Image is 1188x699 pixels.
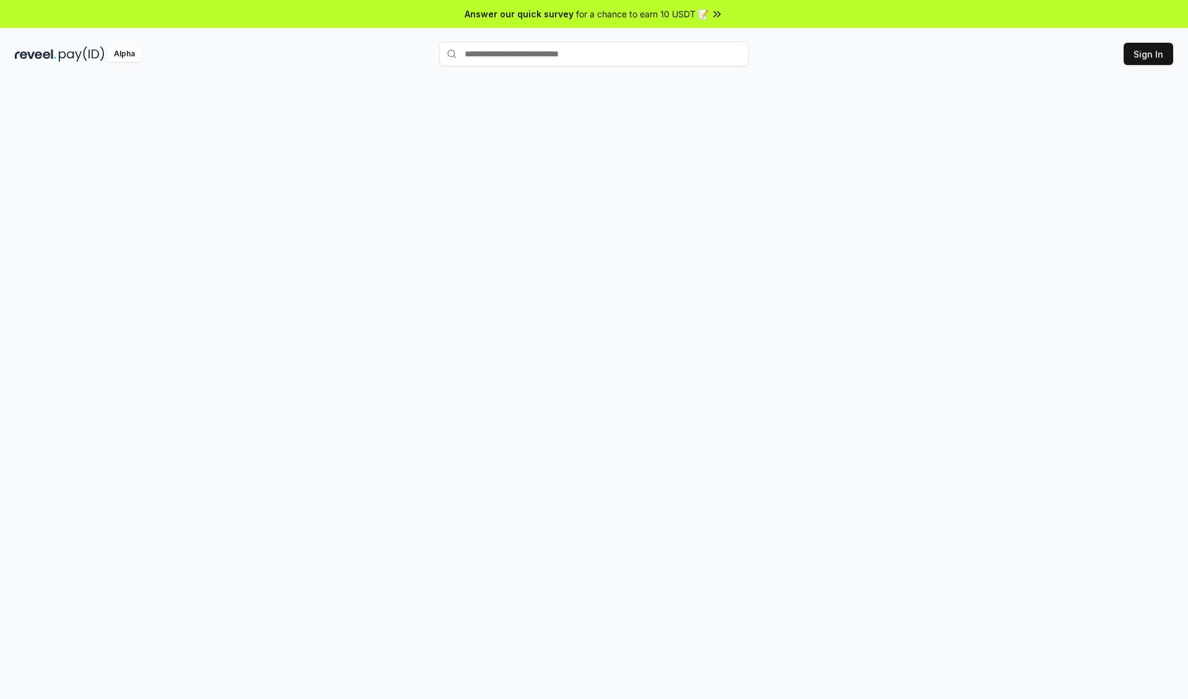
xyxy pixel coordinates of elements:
img: pay_id [59,46,105,62]
span: for a chance to earn 10 USDT 📝 [576,7,708,20]
button: Sign In [1124,43,1173,65]
div: Alpha [107,46,142,62]
span: Answer our quick survey [465,7,574,20]
img: reveel_dark [15,46,56,62]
